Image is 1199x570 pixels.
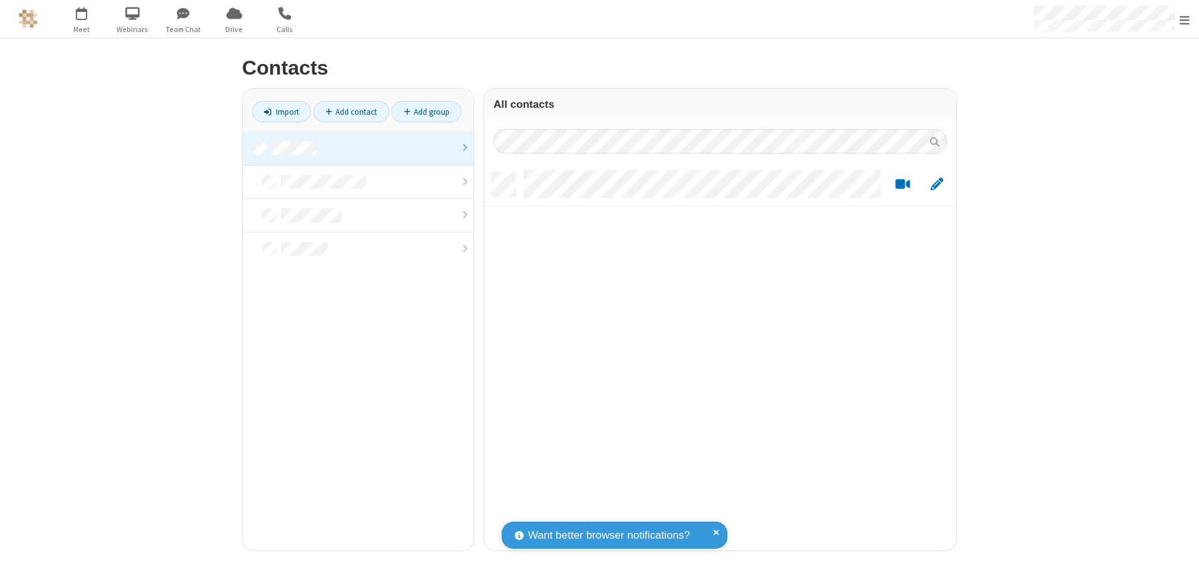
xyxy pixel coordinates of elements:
div: grid [484,163,956,551]
span: Want better browser notifications? [528,527,690,544]
button: Start a video meeting [890,177,915,193]
span: Calls [261,24,309,35]
span: Drive [211,24,258,35]
span: Webinars [109,24,156,35]
img: QA Selenium DO NOT DELETE OR CHANGE [19,9,38,28]
h2: Contacts [242,57,957,79]
a: Add contact [314,101,389,122]
a: Import [252,101,311,122]
span: Meet [58,24,105,35]
h3: All contacts [494,98,947,110]
a: Add group [391,101,462,122]
button: Edit [924,177,949,193]
span: Team Chat [160,24,207,35]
